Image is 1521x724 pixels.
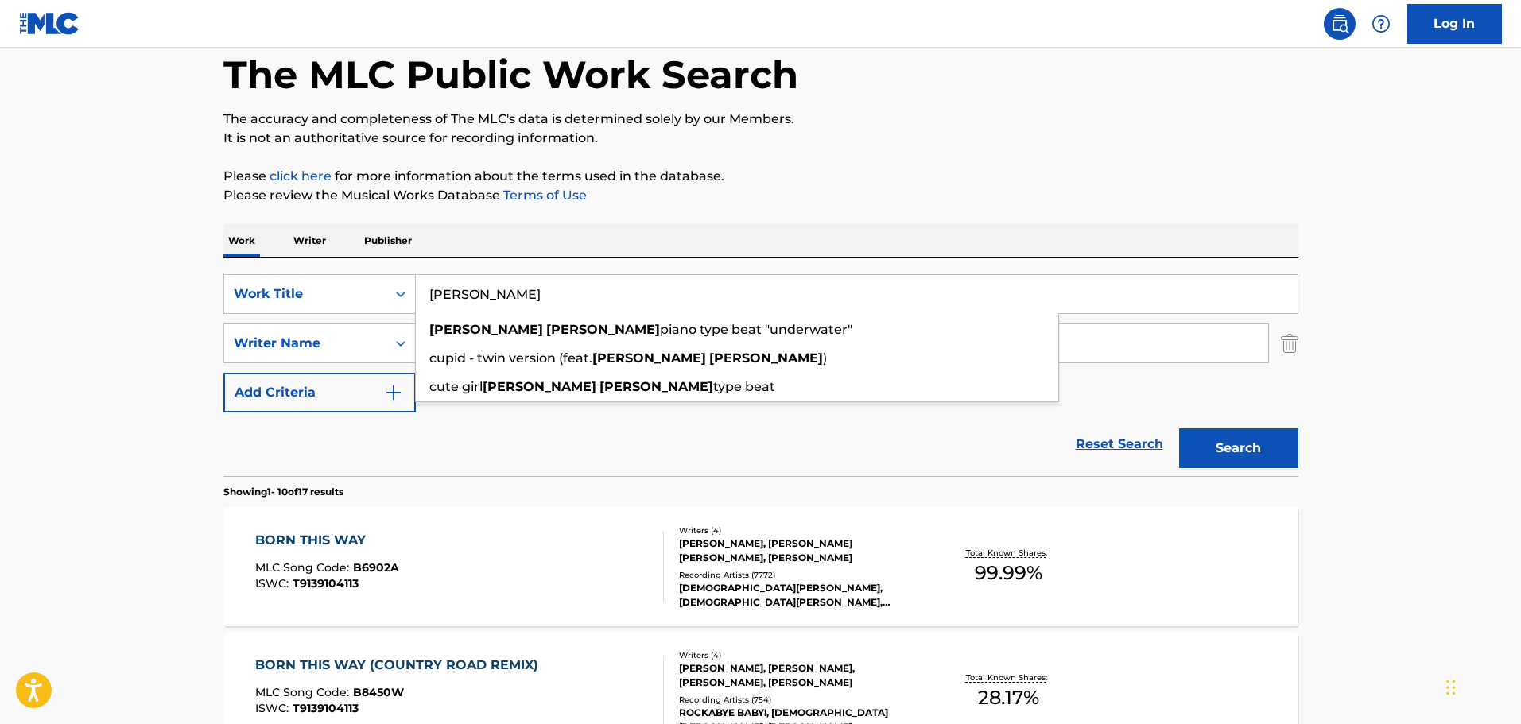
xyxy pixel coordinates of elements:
button: Search [1179,428,1298,468]
span: cute girl [429,379,483,394]
img: MLC Logo [19,12,80,35]
strong: [PERSON_NAME] [709,350,823,366]
strong: [PERSON_NAME] [483,379,596,394]
span: ISWC : [255,701,293,715]
div: Help [1365,8,1397,40]
div: Writers ( 4 ) [679,525,919,536]
span: ) [823,350,827,366]
strong: [PERSON_NAME] [429,322,543,337]
div: BORN THIS WAY [255,531,399,550]
a: Log In [1407,4,1502,44]
a: Public Search [1324,8,1356,40]
img: help [1372,14,1391,33]
p: Please for more information about the terms used in the database. [223,167,1298,186]
strong: [PERSON_NAME] [546,322,660,337]
span: MLC Song Code : [255,560,353,575]
div: BORN THIS WAY (COUNTRY ROAD REMIX) [255,656,546,675]
span: piano type beat "underwater" [660,322,852,337]
p: It is not an authoritative source for recording information. [223,129,1298,148]
p: Work [223,224,260,257]
div: Recording Artists ( 7772 ) [679,569,919,581]
span: 28.17 % [978,683,1039,712]
a: Terms of Use [500,188,587,203]
div: Writers ( 4 ) [679,649,919,661]
p: Total Known Shares: [966,672,1051,683]
p: Please review the Musical Works Database [223,186,1298,205]
span: 99.99 % [975,559,1042,587]
img: search [1330,14,1349,33]
span: cupid - twin version (feat. [429,350,592,366]
strong: [PERSON_NAME] [592,350,706,366]
form: Search Form [223,274,1298,476]
p: Writer [289,224,331,257]
div: Writer Name [234,334,377,353]
strong: [PERSON_NAME] [599,379,713,394]
a: BORN THIS WAYMLC Song Code:B6902AISWC:T9139104113Writers (4)[PERSON_NAME], [PERSON_NAME] [PERSON_... [223,507,1298,626]
p: Total Known Shares: [966,547,1051,559]
div: [DEMOGRAPHIC_DATA][PERSON_NAME], [DEMOGRAPHIC_DATA][PERSON_NAME], [DEMOGRAPHIC_DATA][PERSON_NAME]... [679,581,919,610]
p: The accuracy and completeness of The MLC's data is determined solely by our Members. [223,110,1298,129]
a: click here [270,168,332,184]
span: MLC Song Code : [255,685,353,699]
span: type beat [713,379,775,394]
img: 9d2ae6d4665cec9f34b9.svg [384,383,403,402]
span: T9139104113 [293,576,359,590]
p: Publisher [359,224,417,257]
span: T9139104113 [293,701,359,715]
div: [PERSON_NAME], [PERSON_NAME], [PERSON_NAME], [PERSON_NAME] [679,661,919,690]
p: Showing 1 - 10 of 17 results [223,485,343,499]
span: B8450W [353,685,404,699]
div: Work Title [234,285,377,304]
h1: The MLC Public Work Search [223,51,798,99]
div: Recording Artists ( 754 ) [679,694,919,706]
iframe: Chat Widget [1441,648,1521,724]
a: Reset Search [1068,427,1171,462]
div: [PERSON_NAME], [PERSON_NAME] [PERSON_NAME], [PERSON_NAME] [679,536,919,565]
img: Delete Criterion [1281,323,1298,363]
span: ISWC : [255,576,293,590]
div: Drag [1446,664,1456,711]
span: B6902A [353,560,399,575]
button: Add Criteria [223,373,416,412]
